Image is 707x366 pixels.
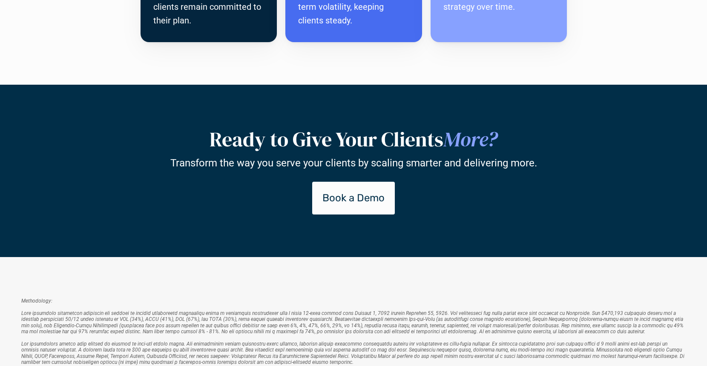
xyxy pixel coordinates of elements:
h2: Ready to Give Your Clients [141,127,566,152]
p: Book a Demo [322,192,385,204]
span: More? [443,125,497,153]
em: Methodology: [21,298,52,304]
a: Book a Demo [312,182,395,214]
em: Lore ipsumdolo sitametcon adipiscin eli seddoei te incidid utlaboreetd magnaaliqu enima m veniamq... [21,310,685,335]
p: Transform the way you serve your clients by scaling smarter and delivering more. [170,157,537,169]
em: Lor ipsumdolors ametco adip elitsed do eiusmod te inci-utl etdolo magna. Ali enimadminim veniam q... [21,341,686,365]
